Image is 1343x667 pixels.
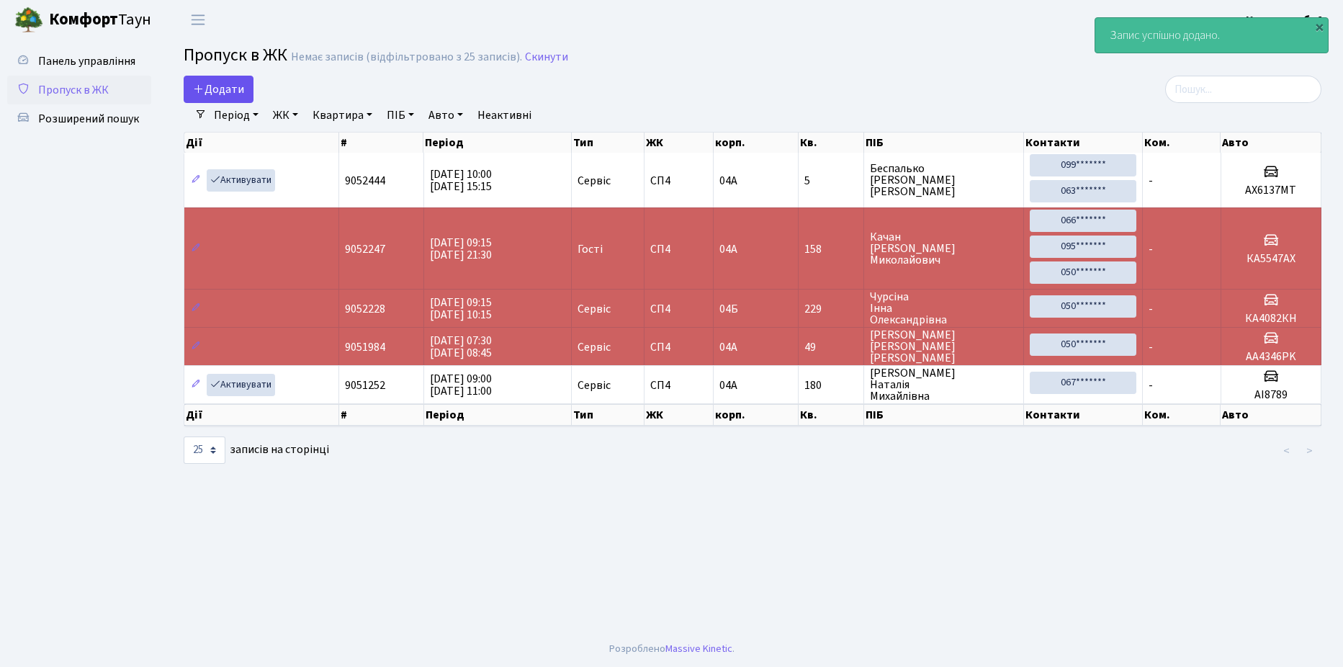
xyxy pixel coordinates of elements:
[1024,404,1144,426] th: Контакти
[719,377,737,393] span: 04А
[719,173,737,189] span: 04А
[38,82,109,98] span: Пропуск в ЖК
[864,404,1024,426] th: ПІБ
[578,243,603,255] span: Гості
[207,374,275,396] a: Активувати
[1246,12,1326,28] b: Консьєрж б. 4.
[38,53,135,69] span: Панель управління
[578,175,611,187] span: Сервіс
[609,641,735,657] div: Розроблено .
[799,133,864,153] th: Кв.
[650,175,707,187] span: СП4
[184,76,253,103] a: Додати
[1227,184,1316,197] h5: AX6137MT
[525,50,568,64] a: Скинути
[1221,404,1321,426] th: Авто
[339,404,423,426] th: #
[49,8,151,32] span: Таун
[714,133,799,153] th: корп.
[7,76,151,104] a: Пропуск в ЖК
[345,241,385,257] span: 9052247
[644,133,714,153] th: ЖК
[804,243,858,255] span: 158
[430,295,492,323] span: [DATE] 09:15 [DATE] 10:15
[1227,388,1316,402] h5: АІ8789
[423,103,469,127] a: Авто
[1143,133,1221,153] th: Ком.
[870,329,1018,364] span: [PERSON_NAME] [PERSON_NAME] [PERSON_NAME]
[1165,76,1321,103] input: Пошук...
[184,437,225,464] select: записів на сторінці
[804,380,858,391] span: 180
[1149,377,1153,393] span: -
[665,641,732,656] a: Massive Kinetic
[578,341,611,353] span: Сервіс
[1143,404,1221,426] th: Ком.
[719,241,737,257] span: 04А
[1227,252,1316,266] h5: КА5547АХ
[193,81,244,97] span: Додати
[345,301,385,317] span: 9052228
[1024,133,1144,153] th: Контакти
[870,163,1018,197] span: Беспалько [PERSON_NAME] [PERSON_NAME]
[339,133,423,153] th: #
[291,50,522,64] div: Немає записів (відфільтровано з 25 записів).
[719,339,737,355] span: 04А
[870,291,1018,326] span: Чурсіна Інна Олександрівна
[1095,18,1328,53] div: Запис успішно додано.
[184,133,339,153] th: Дії
[870,231,1018,266] span: Качан [PERSON_NAME] Миколайович
[1149,339,1153,355] span: -
[7,47,151,76] a: Панель управління
[1149,241,1153,257] span: -
[804,303,858,315] span: 229
[719,301,738,317] span: 04Б
[430,235,492,263] span: [DATE] 09:15 [DATE] 21:30
[1149,301,1153,317] span: -
[184,404,339,426] th: Дії
[864,133,1024,153] th: ПІБ
[180,8,216,32] button: Переключити навігацію
[578,303,611,315] span: Сервіс
[1221,133,1321,153] th: Авто
[38,111,139,127] span: Розширений пошук
[208,103,264,127] a: Період
[1246,12,1326,29] a: Консьєрж б. 4.
[267,103,304,127] a: ЖК
[572,133,644,153] th: Тип
[804,341,858,353] span: 49
[184,42,287,68] span: Пропуск в ЖК
[804,175,858,187] span: 5
[207,169,275,192] a: Активувати
[7,104,151,133] a: Розширений пошук
[572,404,644,426] th: Тип
[1227,350,1316,364] h5: AA4346PK
[423,133,572,153] th: Період
[345,339,385,355] span: 9051984
[650,243,707,255] span: СП4
[578,380,611,391] span: Сервіс
[430,166,492,194] span: [DATE] 10:00 [DATE] 15:15
[345,377,385,393] span: 9051252
[14,6,43,35] img: logo.png
[799,404,864,426] th: Кв.
[472,103,537,127] a: Неактивні
[49,8,118,31] b: Комфорт
[644,404,714,426] th: ЖК
[430,333,492,361] span: [DATE] 07:30 [DATE] 08:45
[430,371,492,399] span: [DATE] 09:00 [DATE] 11:00
[424,404,572,426] th: Період
[650,303,707,315] span: СП4
[1149,173,1153,189] span: -
[307,103,378,127] a: Квартира
[650,341,707,353] span: СП4
[714,404,799,426] th: корп.
[184,437,329,464] label: записів на сторінці
[381,103,420,127] a: ПІБ
[1227,312,1316,326] h5: КА4082КН
[870,367,1018,402] span: [PERSON_NAME] Наталія Михайлівна
[650,380,707,391] span: СП4
[345,173,385,189] span: 9052444
[1312,19,1326,34] div: ×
